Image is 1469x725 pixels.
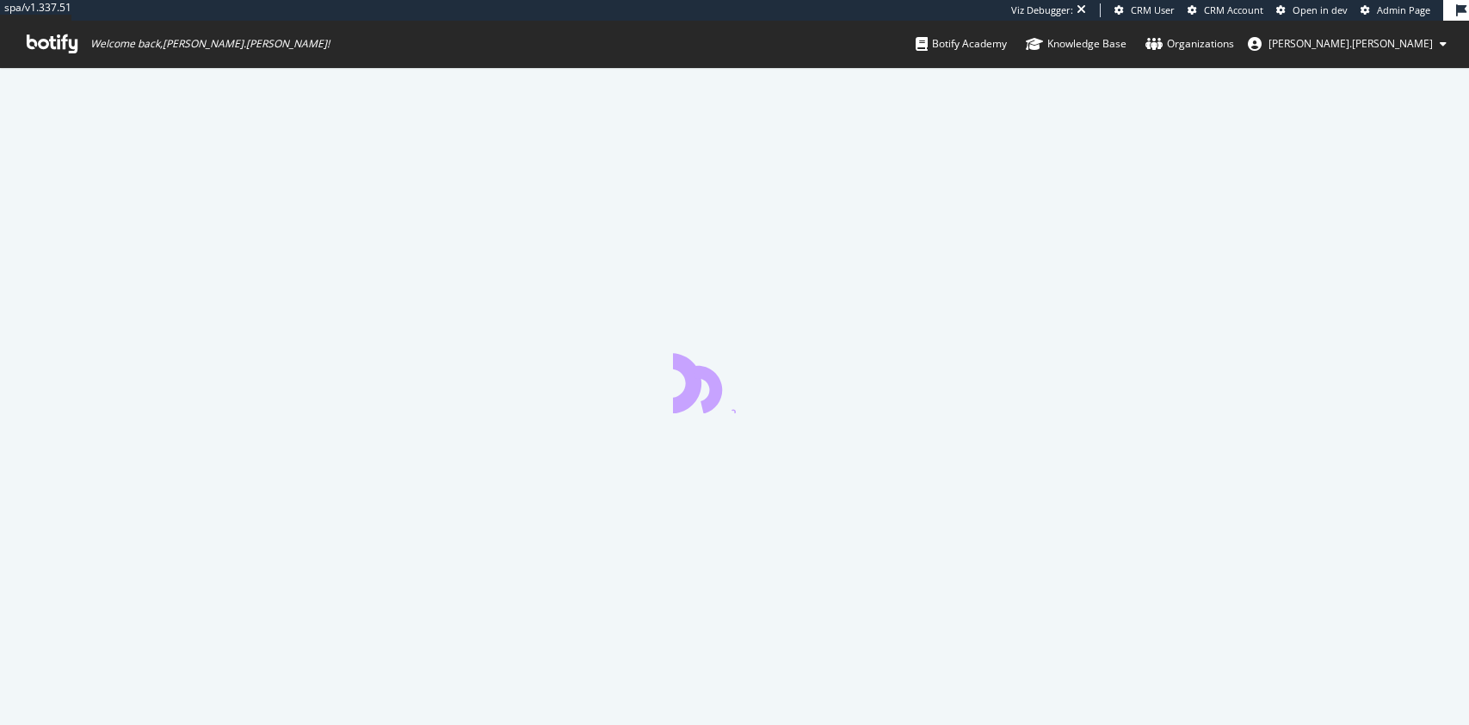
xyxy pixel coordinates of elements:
a: CRM Account [1188,3,1263,17]
div: Knowledge Base [1026,35,1126,53]
button: [PERSON_NAME].[PERSON_NAME] [1234,30,1460,58]
span: Welcome back, [PERSON_NAME].[PERSON_NAME] ! [90,37,330,51]
div: Organizations [1145,35,1234,53]
div: animation [673,351,797,413]
span: CRM User [1131,3,1175,16]
div: Viz Debugger: [1011,3,1073,17]
a: Open in dev [1276,3,1348,17]
span: CRM Account [1204,3,1263,16]
a: Organizations [1145,21,1234,67]
a: CRM User [1114,3,1175,17]
a: Knowledge Base [1026,21,1126,67]
span: Admin Page [1377,3,1430,16]
a: Botify Academy [916,21,1007,67]
a: Admin Page [1361,3,1430,17]
div: Botify Academy [916,35,1007,53]
span: julien.sardin [1268,36,1433,51]
span: Open in dev [1293,3,1348,16]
